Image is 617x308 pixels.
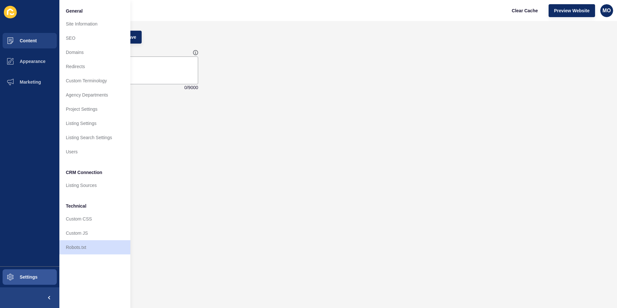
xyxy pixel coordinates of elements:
span: Save [126,34,136,40]
span: Clear Cache [512,7,538,14]
a: Custom Terminology [59,74,130,88]
span: Preview Website [554,7,590,14]
a: Agency Departments [59,88,130,102]
a: Listing Settings [59,116,130,130]
span: 9000 [188,84,198,91]
span: General [66,8,83,14]
a: Domains [59,45,130,59]
button: Preview Website [549,4,595,17]
a: Custom JS [59,226,130,240]
button: Clear Cache [506,4,543,17]
span: / [187,84,188,91]
span: Technical [66,203,86,209]
a: Custom CSS [59,212,130,226]
button: Save [120,31,142,44]
a: Site Information [59,17,130,31]
a: Robots.txt [59,240,130,254]
a: Listing Sources [59,178,130,192]
span: CRM Connection [66,169,102,176]
span: 0 [184,84,187,91]
a: Users [59,145,130,159]
a: SEO [59,31,130,45]
span: MO [602,7,611,14]
a: Redirects [59,59,130,74]
a: Project Settings [59,102,130,116]
a: Listing Search Settings [59,130,130,145]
